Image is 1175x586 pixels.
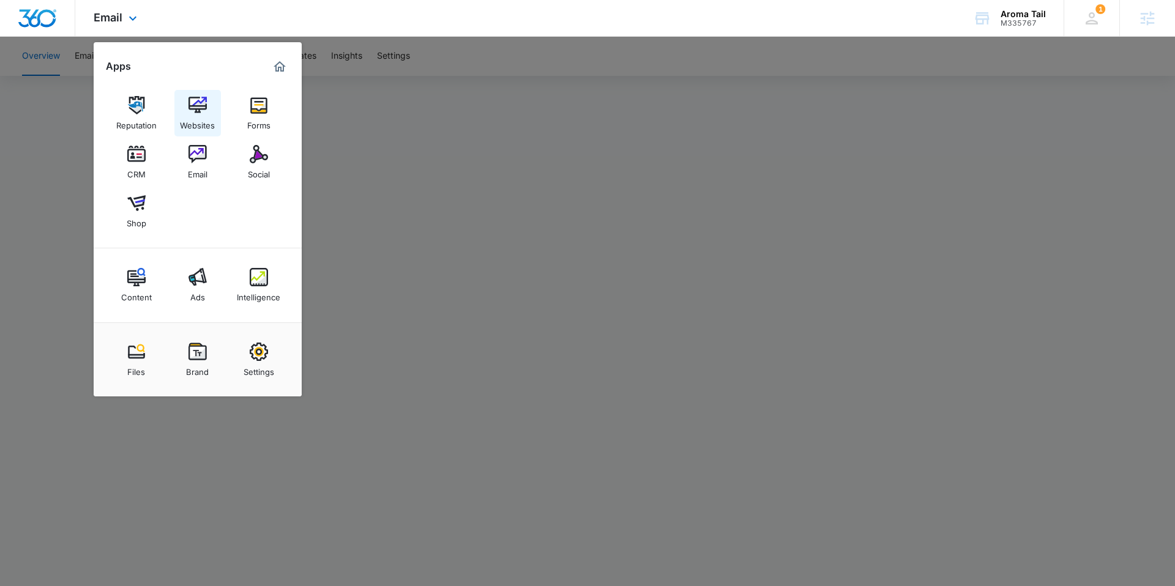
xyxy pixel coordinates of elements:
a: Forms [236,90,282,136]
a: Content [113,262,160,308]
span: Email [94,11,122,24]
div: Social [248,163,270,179]
div: notifications count [1095,4,1105,14]
span: 1 [1095,4,1105,14]
div: Ads [190,286,205,302]
a: Email [174,139,221,185]
div: account name [1001,9,1046,19]
div: Brand [186,361,209,377]
div: Forms [247,114,270,130]
h2: Apps [106,61,131,72]
a: Intelligence [236,262,282,308]
a: Reputation [113,90,160,136]
a: Ads [174,262,221,308]
div: Reputation [116,114,157,130]
a: Websites [174,90,221,136]
a: Shop [113,188,160,234]
div: Shop [127,212,146,228]
a: Marketing 360® Dashboard [270,57,289,76]
a: Files [113,336,160,383]
div: account id [1001,19,1046,28]
a: CRM [113,139,160,185]
div: CRM [127,163,146,179]
div: Websites [180,114,215,130]
a: Settings [236,336,282,383]
a: Brand [174,336,221,383]
div: Files [127,361,145,377]
div: Content [121,286,152,302]
div: Settings [244,361,274,377]
div: Intelligence [237,286,280,302]
a: Social [236,139,282,185]
div: Email [188,163,207,179]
